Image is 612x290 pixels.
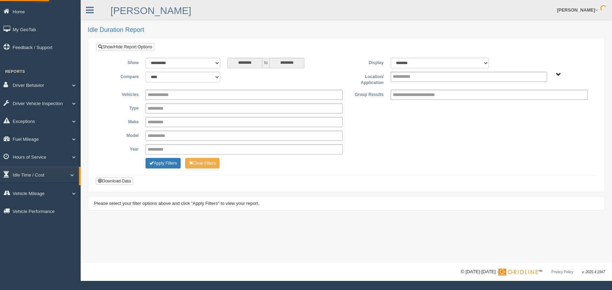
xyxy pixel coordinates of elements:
img: Gridline [498,269,538,276]
label: Group Results [346,90,387,98]
div: © [DATE]-[DATE] - ™ [461,268,605,276]
label: Location/ Application [346,72,387,86]
button: Download Data [96,177,133,185]
label: Make [101,117,142,125]
span: to [262,58,269,68]
label: Year [101,144,142,153]
a: Idle Cost [13,185,79,197]
button: Change Filter Options [146,158,181,168]
button: Change Filter Options [185,158,220,168]
a: Show/Hide Report Options [96,43,154,51]
label: Model [101,131,142,139]
span: v. 2025.4.1947 [582,270,605,274]
label: Vehicles [101,90,142,98]
label: Show [101,58,142,66]
a: [PERSON_NAME] [110,5,191,16]
span: Please select your filter options above and click "Apply Filters" to view your report. [94,201,260,206]
h2: Idle Duration Report [88,27,605,34]
label: Compare [101,72,142,80]
label: Display [346,58,387,66]
a: Privacy Policy [551,270,573,274]
label: Type [101,103,142,112]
